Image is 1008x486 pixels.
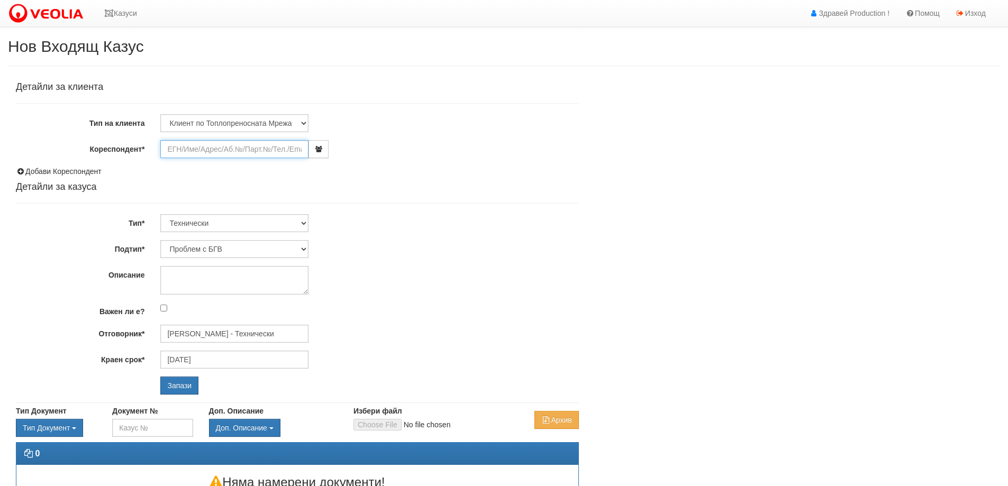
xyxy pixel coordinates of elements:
[8,114,152,129] label: Тип на клиента
[8,38,1000,55] h2: Нов Входящ Казус
[8,266,152,280] label: Описание
[8,302,152,317] label: Важен ли е?
[160,140,308,158] input: ЕГН/Име/Адрес/Аб.№/Парт.№/Тел./Email
[16,419,83,437] button: Тип Документ
[8,240,152,254] label: Подтип*
[8,325,152,339] label: Отговорник*
[112,406,158,416] label: Документ №
[209,419,280,437] button: Доп. Описание
[8,351,152,365] label: Краен срок*
[16,166,579,177] div: Добави Кореспондент
[23,424,70,432] span: Тип Документ
[534,411,578,429] button: Архив
[8,140,152,154] label: Кореспондент*
[353,406,402,416] label: Избери файл
[209,406,264,416] label: Доп. Описание
[8,3,88,25] img: VeoliaLogo.png
[216,424,267,432] span: Доп. Описание
[16,406,67,416] label: Тип Документ
[160,325,308,343] input: Търсене по Име / Имейл
[35,449,40,458] strong: 0
[209,419,338,437] div: Двоен клик, за изчистване на избраната стойност.
[16,182,579,192] h4: Детайли за казуса
[160,351,308,369] input: Търсене по Име / Имейл
[160,377,198,395] input: Запази
[16,419,96,437] div: Двоен клик, за изчистване на избраната стойност.
[16,82,579,93] h4: Детайли за клиента
[112,419,193,437] input: Казус №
